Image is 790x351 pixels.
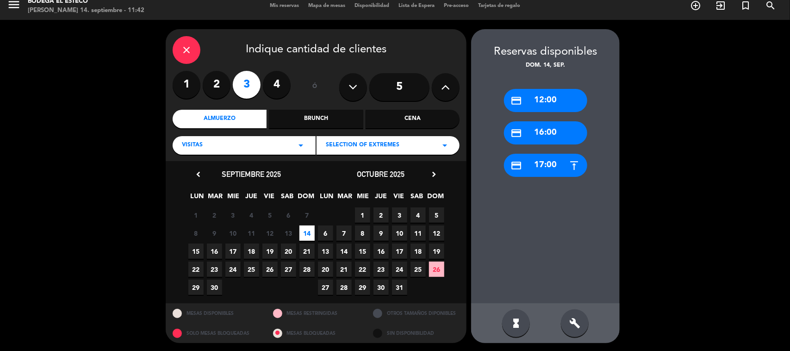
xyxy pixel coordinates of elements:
span: VIE [392,191,407,206]
span: 25 [244,262,259,277]
span: 13 [281,226,296,241]
span: 25 [411,262,426,277]
span: DOM [298,191,313,206]
span: 2 [373,207,389,223]
div: [PERSON_NAME] 14. septiembre - 11:42 [28,6,144,15]
div: MESAS BLOQUEADAS [266,323,367,343]
span: 30 [373,280,389,295]
span: 10 [392,226,407,241]
span: 9 [207,226,222,241]
div: ó [300,71,330,103]
span: VISITAS [182,141,203,150]
div: Indique cantidad de clientes [173,36,460,64]
span: VIE [262,191,277,206]
span: 17 [225,244,241,259]
span: 22 [355,262,370,277]
div: Cena [366,110,460,128]
span: 20 [281,244,296,259]
i: chevron_right [429,169,439,179]
span: 8 [355,226,370,241]
span: 1 [188,207,204,223]
div: 16:00 [504,121,587,144]
div: 12:00 [504,89,587,112]
span: 19 [429,244,444,259]
span: 14 [336,244,352,259]
i: credit_card [511,95,523,107]
span: 22 [188,262,204,277]
span: 15 [188,244,204,259]
span: 5 [429,207,444,223]
span: 10 [225,226,241,241]
span: 13 [318,244,333,259]
span: Lista de Espera [394,3,439,8]
span: 17 [392,244,407,259]
i: hourglass_full [510,318,522,329]
span: 4 [244,207,259,223]
i: credit_card [511,160,523,171]
span: 23 [373,262,389,277]
span: 29 [188,280,204,295]
i: build [569,318,580,329]
span: 6 [318,226,333,241]
span: 29 [355,280,370,295]
span: Pre-acceso [439,3,473,8]
i: arrow_drop_down [439,140,450,151]
span: 28 [299,262,315,277]
span: 1 [355,207,370,223]
span: 6 [281,207,296,223]
span: LUN [319,191,335,206]
span: 12 [262,226,278,241]
span: 7 [299,207,315,223]
span: 21 [336,262,352,277]
span: 18 [411,244,426,259]
span: JUE [373,191,389,206]
span: 24 [392,262,407,277]
span: 2 [207,207,222,223]
span: 31 [392,280,407,295]
span: 20 [318,262,333,277]
span: 4 [411,207,426,223]
label: 3 [233,71,261,99]
span: septiembre 2025 [222,169,281,179]
div: MESAS RESTRINGIDAS [266,303,367,323]
span: 11 [244,226,259,241]
span: Mapa de mesas [304,3,350,8]
span: 28 [336,280,352,295]
span: 9 [373,226,389,241]
span: 26 [262,262,278,277]
span: 15 [355,244,370,259]
span: SAB [280,191,295,206]
span: 11 [411,226,426,241]
span: 5 [262,207,278,223]
span: 8 [188,226,204,241]
span: SELECTION OF EXTREMES [326,141,399,150]
label: 1 [173,71,200,99]
span: Disponibilidad [350,3,394,8]
span: 3 [392,207,407,223]
span: 3 [225,207,241,223]
i: chevron_left [193,169,203,179]
span: Mis reservas [265,3,304,8]
span: 19 [262,244,278,259]
div: MESAS DISPONIBLES [166,303,266,323]
span: MIE [226,191,241,206]
div: Reservas disponibles [471,43,620,61]
span: MAR [337,191,353,206]
span: LUN [190,191,205,206]
label: 4 [263,71,291,99]
span: MIE [355,191,371,206]
div: Almuerzo [173,110,267,128]
div: 17:00 [504,154,587,177]
span: JUE [244,191,259,206]
div: SOLO MESAS BLOQUEADAS [166,323,266,343]
div: dom. 14, sep. [471,61,620,70]
span: Tarjetas de regalo [473,3,525,8]
i: arrow_drop_down [295,140,306,151]
span: 23 [207,262,222,277]
span: DOM [428,191,443,206]
span: octubre 2025 [357,169,405,179]
span: 12 [429,226,444,241]
span: 27 [281,262,296,277]
i: credit_card [511,127,523,139]
i: close [181,44,192,56]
